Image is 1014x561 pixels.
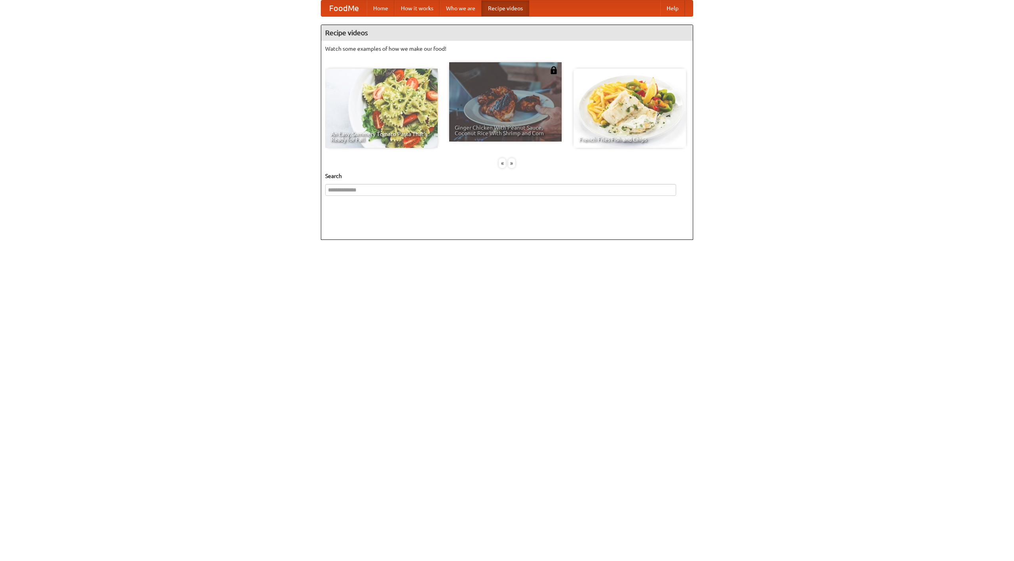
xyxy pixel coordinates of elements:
[395,0,440,16] a: How it works
[325,172,689,180] h5: Search
[574,69,686,148] a: French Fries Fish and Chips
[367,0,395,16] a: Home
[331,131,432,142] span: An Easy, Summery Tomato Pasta That's Ready for Fall
[579,137,680,142] span: French Fries Fish and Chips
[325,69,438,148] a: An Easy, Summery Tomato Pasta That's Ready for Fall
[321,0,367,16] a: FoodMe
[660,0,685,16] a: Help
[440,0,482,16] a: Who we are
[321,25,693,41] h4: Recipe videos
[325,45,689,53] p: Watch some examples of how we make our food!
[508,158,515,168] div: »
[499,158,506,168] div: «
[482,0,529,16] a: Recipe videos
[550,66,558,74] img: 483408.png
